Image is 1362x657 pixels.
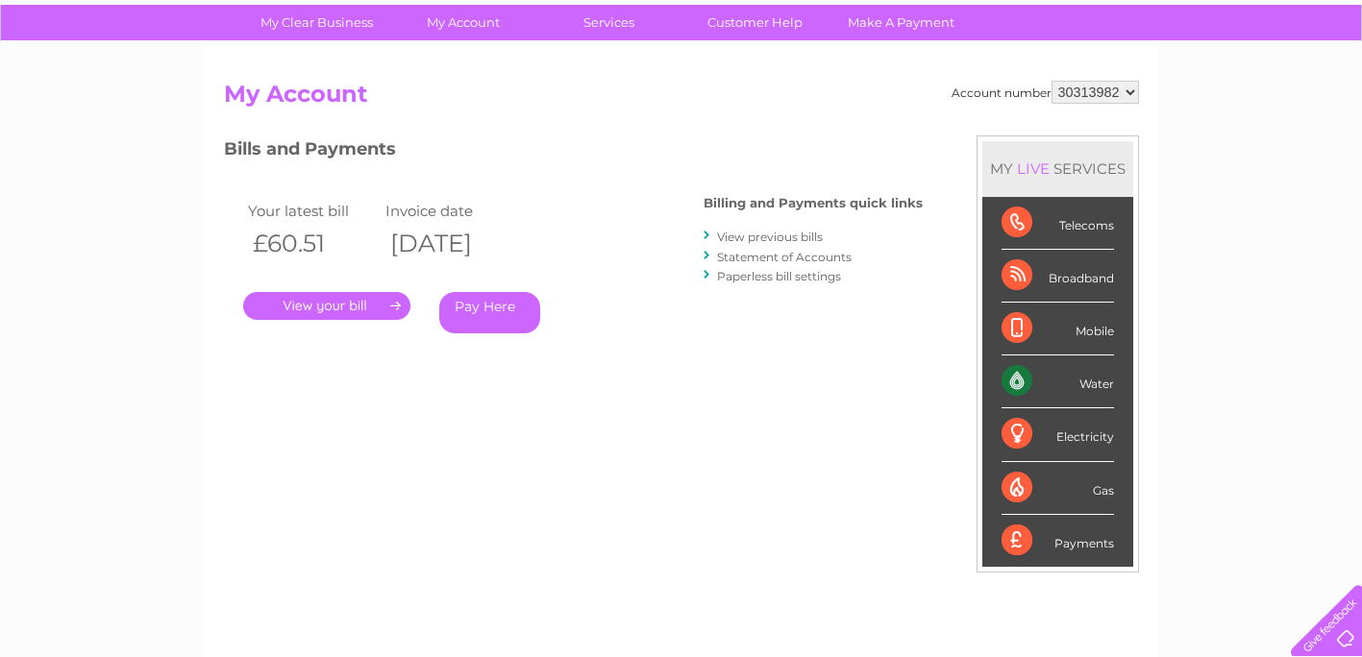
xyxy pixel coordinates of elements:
[1002,250,1114,303] div: Broadband
[530,5,688,40] a: Services
[243,224,382,263] th: £60.51
[1013,159,1053,178] div: LIVE
[704,196,923,210] h4: Billing and Payments quick links
[1002,355,1114,408] div: Water
[1072,82,1114,96] a: Energy
[228,11,1136,93] div: Clear Business is a trading name of Verastar Limited (registered in [GEOGRAPHIC_DATA] No. 3667643...
[1234,82,1281,96] a: Contact
[243,198,382,224] td: Your latest bill
[822,5,980,40] a: Make A Payment
[1002,515,1114,567] div: Payments
[717,230,823,244] a: View previous bills
[717,250,852,264] a: Statement of Accounts
[439,292,540,333] a: Pay Here
[676,5,834,40] a: Customer Help
[243,292,410,320] a: .
[717,269,841,283] a: Paperless bill settings
[224,81,1139,117] h2: My Account
[1002,462,1114,515] div: Gas
[381,198,519,224] td: Invoice date
[1299,82,1344,96] a: Log out
[1002,197,1114,250] div: Telecoms
[1195,82,1223,96] a: Blog
[237,5,396,40] a: My Clear Business
[48,50,146,109] img: logo.png
[1000,10,1132,34] a: 0333 014 3131
[1002,303,1114,355] div: Mobile
[1024,82,1060,96] a: Water
[1002,408,1114,461] div: Electricity
[1126,82,1183,96] a: Telecoms
[384,5,542,40] a: My Account
[952,81,1139,104] div: Account number
[381,224,519,263] th: [DATE]
[982,141,1133,196] div: MY SERVICES
[224,135,923,169] h3: Bills and Payments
